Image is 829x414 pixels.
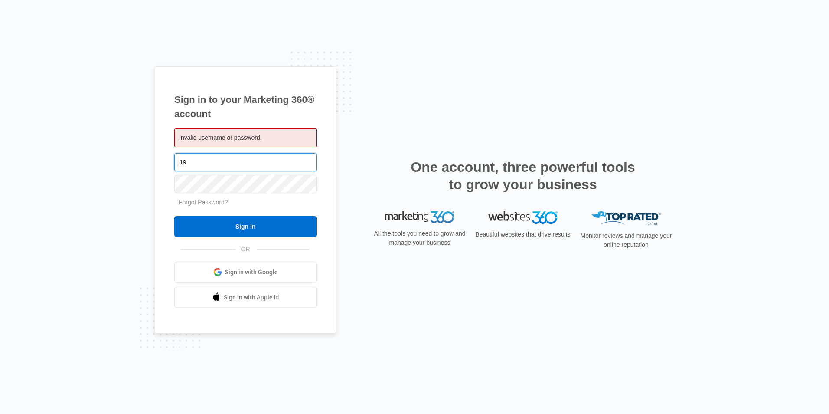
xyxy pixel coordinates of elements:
[174,287,317,308] a: Sign in with Apple Id
[224,293,279,302] span: Sign in with Apple Id
[225,268,278,277] span: Sign in with Google
[235,245,256,254] span: OR
[179,134,262,141] span: Invalid username or password.
[371,229,468,247] p: All the tools you need to grow and manage your business
[174,216,317,237] input: Sign In
[174,153,317,171] input: Email
[474,230,571,239] p: Beautiful websites that drive results
[591,211,661,226] img: Top Rated Local
[174,262,317,283] a: Sign in with Google
[408,158,638,193] h2: One account, three powerful tools to grow your business
[488,211,558,224] img: Websites 360
[174,92,317,121] h1: Sign in to your Marketing 360® account
[385,211,454,223] img: Marketing 360
[179,199,228,206] a: Forgot Password?
[578,231,675,250] p: Monitor reviews and manage your online reputation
